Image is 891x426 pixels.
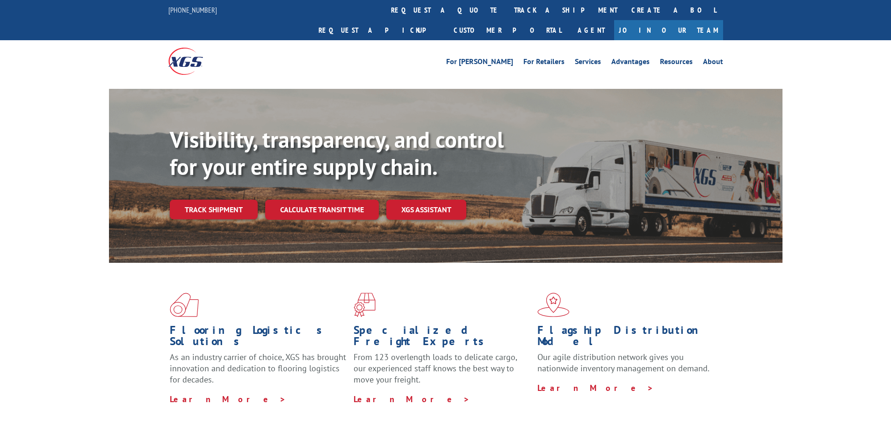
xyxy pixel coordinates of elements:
a: About [703,58,723,68]
a: [PHONE_NUMBER] [168,5,217,14]
a: Calculate transit time [265,200,379,220]
p: From 123 overlength loads to delicate cargo, our experienced staff knows the best way to move you... [354,352,530,393]
a: Services [575,58,601,68]
a: Track shipment [170,200,258,219]
a: Request a pickup [311,20,447,40]
a: Resources [660,58,693,68]
a: Advantages [611,58,650,68]
a: Customer Portal [447,20,568,40]
a: Agent [568,20,614,40]
img: xgs-icon-focused-on-flooring-red [354,293,376,317]
span: As an industry carrier of choice, XGS has brought innovation and dedication to flooring logistics... [170,352,346,385]
h1: Flooring Logistics Solutions [170,325,347,352]
span: Our agile distribution network gives you nationwide inventory management on demand. [537,352,710,374]
a: Learn More > [537,383,654,393]
img: xgs-icon-flagship-distribution-model-red [537,293,570,317]
img: xgs-icon-total-supply-chain-intelligence-red [170,293,199,317]
a: Join Our Team [614,20,723,40]
a: For [PERSON_NAME] [446,58,513,68]
h1: Flagship Distribution Model [537,325,714,352]
a: Learn More > [170,394,286,404]
b: Visibility, transparency, and control for your entire supply chain. [170,125,504,181]
a: For Retailers [523,58,565,68]
a: XGS ASSISTANT [386,200,466,220]
a: Learn More > [354,394,470,404]
h1: Specialized Freight Experts [354,325,530,352]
